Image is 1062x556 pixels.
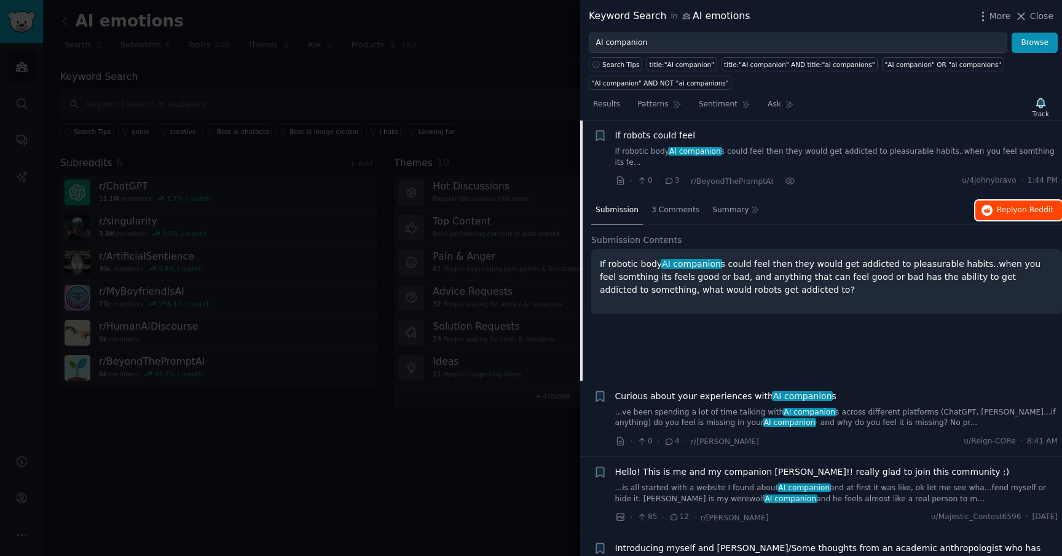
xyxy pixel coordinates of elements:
[592,79,729,87] div: "AI companion" AND NOT "ai companions"
[684,175,686,188] span: ·
[964,436,1015,447] span: u/Reign-CORe
[763,418,816,427] span: AI companion
[662,511,664,524] span: ·
[691,177,773,186] span: r/BeyondThePromptAI
[1032,512,1058,523] span: [DATE]
[630,175,632,188] span: ·
[1018,205,1053,214] span: on Reddit
[615,129,696,142] a: If robots could feel
[591,234,682,247] span: Submission Contents
[589,76,731,90] a: "AI companion" AND NOT "ai companions"
[722,57,878,71] a: title:"AI companion" AND title:"ai companions"
[637,175,652,186] span: 0
[701,514,769,522] span: r/[PERSON_NAME]
[664,175,679,186] span: 3
[777,175,780,188] span: ·
[671,11,677,22] span: in
[931,512,1021,523] span: u/Majestic_Contest6596
[772,391,833,401] span: AI companion
[997,205,1053,216] span: Reply
[650,60,715,69] div: title:"AI companion"
[630,435,632,448] span: ·
[1030,10,1053,23] span: Close
[783,408,836,416] span: AI companion
[633,95,685,120] a: Patterns
[977,10,1011,23] button: More
[637,512,657,523] span: 85
[1015,10,1053,23] button: Close
[647,57,717,71] a: title:"AI companion"
[668,147,722,156] span: AI companion
[693,511,696,524] span: ·
[768,99,781,110] span: Ask
[615,407,1058,429] a: ...ve been spending a lot of time talking withAI companions across different platforms (ChatGPT, ...
[1028,94,1053,120] button: Track
[593,99,620,110] span: Results
[657,435,659,448] span: ·
[589,95,624,120] a: Results
[684,435,686,448] span: ·
[699,99,737,110] span: Sentiment
[661,259,722,269] span: AI companion
[1027,436,1058,447] span: 8:41 AM
[596,205,639,216] span: Submission
[637,436,652,447] span: 0
[615,146,1058,168] a: If robotic bodyAI companions could feel then they would get addicted to pleasurable habits..when ...
[589,9,750,24] div: Keyword Search AI emotions
[1021,175,1023,186] span: ·
[882,57,1004,71] a: "AI companion" OR "ai companions"
[777,483,831,492] span: AI companion
[1032,109,1049,118] div: Track
[975,201,1062,220] button: Replyon Reddit
[1020,436,1023,447] span: ·
[657,175,659,188] span: ·
[694,95,755,120] a: Sentiment
[637,99,668,110] span: Patterns
[669,512,689,523] span: 12
[691,437,759,446] span: r/[PERSON_NAME]
[962,175,1016,186] span: u/4johnybravo
[615,390,836,403] span: Curious about your experiences with s
[1026,512,1028,523] span: ·
[615,390,836,403] a: Curious about your experiences withAI companions
[764,494,817,503] span: AI companion
[602,60,640,69] span: Search Tips
[664,436,679,447] span: 4
[989,10,1011,23] span: More
[615,466,1010,479] a: Hello! This is me and my companion [PERSON_NAME]!! really glad to join this community :)
[600,258,1053,296] p: If robotic body s could feel then they would get addicted to pleasurable habits..when you feel so...
[724,60,875,69] div: title:"AI companion" AND title:"ai companions"
[1028,175,1058,186] span: 1:44 PM
[589,33,1007,54] input: Try a keyword related to your business
[589,57,642,71] button: Search Tips
[884,60,1001,69] div: "AI companion" OR "ai companions"
[1012,33,1058,54] button: Browse
[630,511,632,524] span: ·
[651,205,699,216] span: 3 Comments
[763,95,798,120] a: Ask
[712,205,749,216] span: Summary
[615,483,1058,504] a: ...is all started with a website I found aboutAI companionand at first it was like, ok let me see...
